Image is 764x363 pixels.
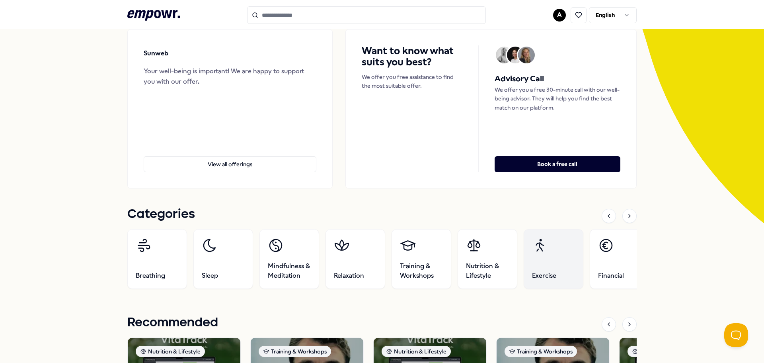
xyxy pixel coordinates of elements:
[532,271,556,281] span: Exercise
[136,271,165,281] span: Breathing
[507,47,524,63] img: Avatar
[362,45,462,68] h4: Want to know what suits you best?
[334,271,364,281] span: Relaxation
[193,229,253,289] a: Sleep
[495,73,620,85] h5: Advisory Call
[598,271,624,281] span: Financial
[136,346,205,357] div: Nutrition & Lifestyle
[259,229,319,289] a: Mindfulness & Meditation
[458,229,517,289] a: Nutrition & Lifestyle
[466,261,509,281] span: Nutrition & Lifestyle
[590,229,649,289] a: Financial
[518,47,535,63] img: Avatar
[495,156,620,172] button: Book a free call
[505,346,577,357] div: Training & Workshops
[268,261,311,281] span: Mindfulness & Meditation
[392,229,451,289] a: Training & Workshops
[127,313,218,333] h1: Recommended
[400,261,443,281] span: Training & Workshops
[628,346,697,357] div: Nutrition & Lifestyle
[144,143,316,172] a: View all offerings
[362,73,462,90] p: We offer you free assistance to find the most suitable offer.
[144,48,168,59] p: Sunweb
[325,229,385,289] a: Relaxation
[496,47,513,63] img: Avatar
[553,9,566,22] button: A
[382,346,451,357] div: Nutrition & Lifestyle
[202,271,218,281] span: Sleep
[495,85,620,112] p: We offer you a free 30-minute call with our well-being advisor. They will help you find the best ...
[144,156,316,172] button: View all offerings
[247,6,486,24] input: Search for products, categories or subcategories
[259,346,331,357] div: Training & Workshops
[524,229,583,289] a: Exercise
[724,323,748,347] iframe: Help Scout Beacon - Open
[144,66,316,86] div: Your well-being is important! We are happy to support you with our offer.
[127,229,187,289] a: Breathing
[127,204,195,224] h1: Categories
